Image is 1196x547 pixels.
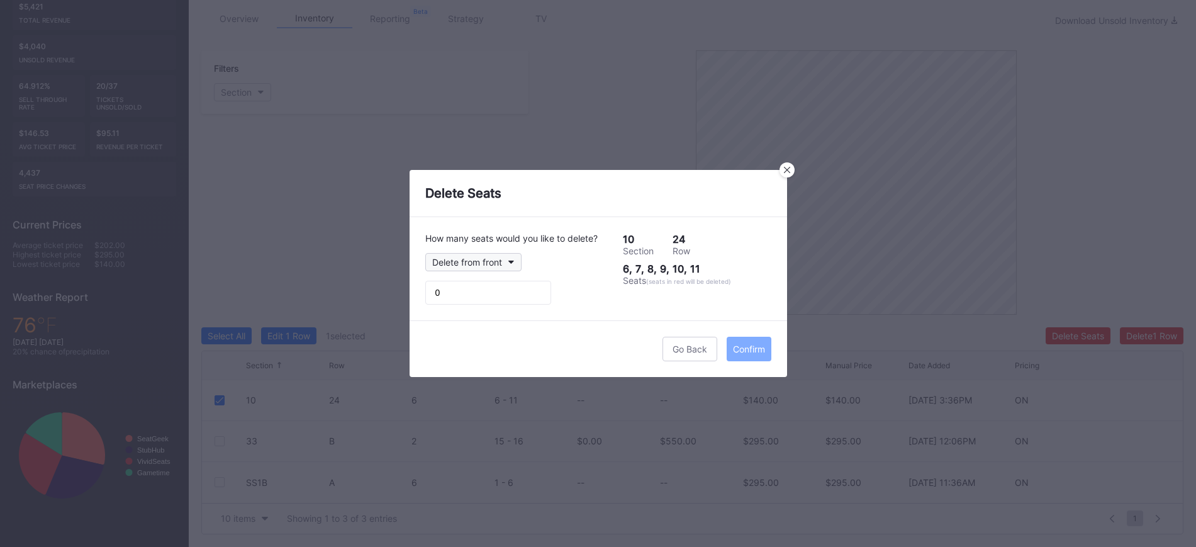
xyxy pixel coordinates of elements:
[654,262,657,275] div: ,
[646,278,731,285] span: (seats in red will be deleted)
[623,233,654,245] div: 10
[623,245,654,256] div: Section
[647,262,654,275] div: 8
[641,262,644,275] div: ,
[673,344,707,354] div: Go Back
[673,262,684,275] div: 10
[673,233,690,245] div: 24
[660,262,666,275] div: 9
[733,344,765,354] div: Confirm
[432,257,502,268] div: Delete from front
[673,245,690,256] div: Row
[410,170,787,217] div: Delete Seats
[635,262,641,275] div: 7
[629,262,632,275] div: ,
[623,275,731,286] div: Seats
[727,337,771,361] button: Confirm
[666,262,669,275] div: ,
[623,262,629,275] div: 6
[684,262,687,275] div: ,
[662,337,717,361] button: Go Back
[425,233,598,244] div: How many seats would you like to delete?
[425,281,551,305] input: # of seats
[690,262,700,275] div: 11
[425,253,522,271] button: Delete from front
